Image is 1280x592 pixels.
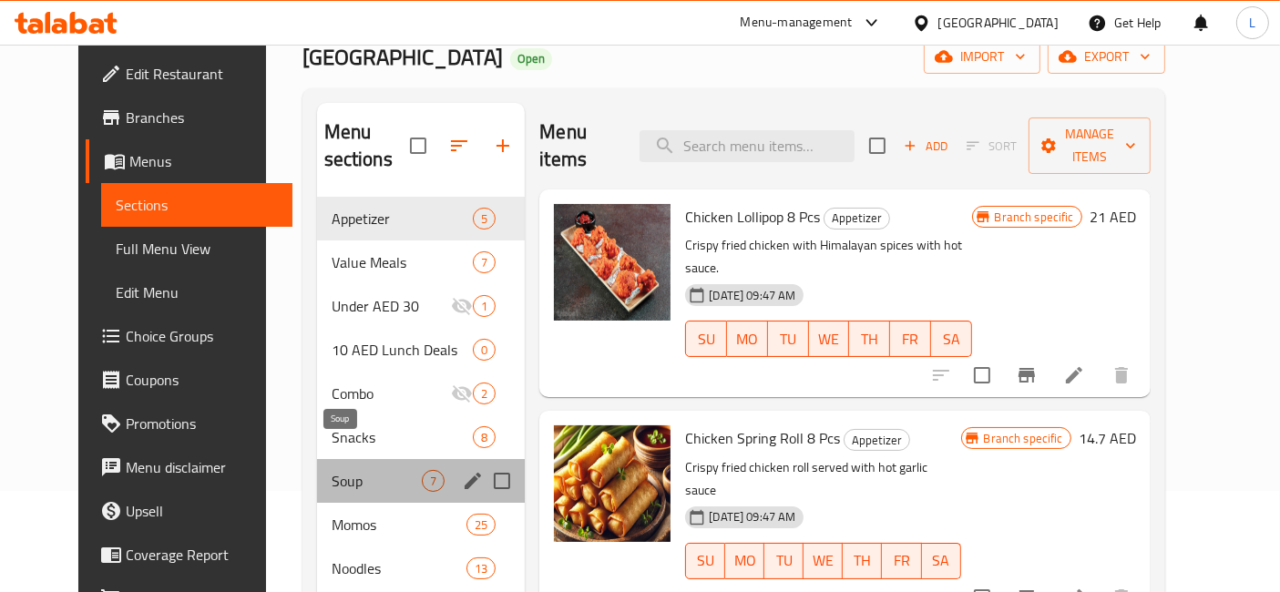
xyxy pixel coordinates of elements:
span: Branch specific [977,430,1070,447]
span: MO [734,326,761,352]
h6: 21 AED [1090,204,1136,230]
span: Menus [129,150,278,172]
div: items [473,339,496,361]
a: Branches [86,96,292,139]
button: import [924,40,1040,74]
span: SU [693,326,720,352]
p: Crispy fried chicken with Himalayan spices with hot sauce. [685,234,971,280]
span: Noodles [332,557,466,579]
button: WE [809,321,850,357]
div: Snacks8 [317,415,526,459]
div: Appetizer [844,429,910,451]
a: Coupons [86,358,292,402]
a: Edit menu item [1063,364,1085,386]
span: Chicken Lollipop 8 Pcs [685,203,820,230]
div: 10 AED Lunch Deals0 [317,328,526,372]
a: Sections [101,183,292,227]
span: WE [816,326,843,352]
div: Combo2 [317,372,526,415]
span: FR [889,547,914,574]
button: Add section [481,124,525,168]
span: Branches [126,107,278,128]
div: Appetizer [824,208,890,230]
h2: Menu sections [324,118,411,173]
span: export [1062,46,1151,68]
a: Menus [86,139,292,183]
span: Soup [332,470,423,492]
span: WE [811,547,835,574]
p: Crispy fried chicken roll served with hot garlic sauce [685,456,960,502]
button: FR [882,543,921,579]
span: Branch specific [988,209,1081,226]
span: Menu disclaimer [126,456,278,478]
span: 5 [474,210,495,228]
span: Open [510,51,552,66]
span: 1 [474,298,495,315]
a: Upsell [86,489,292,533]
span: 7 [474,254,495,271]
span: TU [772,547,796,574]
span: Promotions [126,413,278,434]
span: [DATE] 09:47 AM [701,508,803,526]
span: 25 [467,516,495,534]
span: Select section [858,127,896,165]
div: Momos25 [317,503,526,546]
span: Value Meals [332,251,474,273]
span: Under AED 30 [332,295,452,317]
h6: 14.7 AED [1079,425,1136,451]
a: Coverage Report [86,533,292,577]
div: Soup7edit [317,459,526,503]
span: 7 [423,473,444,490]
button: TH [849,321,890,357]
div: Appetizer5 [317,197,526,240]
button: Branch-specific-item [1005,353,1049,397]
span: 8 [474,429,495,446]
span: 10 AED Lunch Deals [332,339,474,361]
span: Combo [332,383,452,404]
div: items [466,514,496,536]
a: Choice Groups [86,314,292,358]
span: MO [732,547,757,574]
div: items [473,383,496,404]
span: Sort sections [437,124,481,168]
button: SA [931,321,972,357]
button: SU [685,321,727,357]
svg: Inactive section [451,383,473,404]
button: SU [685,543,725,579]
span: Manage items [1043,123,1136,168]
span: 13 [467,560,495,577]
span: Add item [896,132,955,160]
span: 0 [474,342,495,359]
span: Upsell [126,500,278,522]
div: Appetizer [332,208,474,230]
div: Open [510,48,552,70]
a: Full Menu View [101,227,292,270]
span: TH [850,547,875,574]
div: items [473,295,496,317]
div: items [473,426,496,448]
span: TU [775,326,802,352]
a: Edit Restaurant [86,52,292,96]
button: MO [725,543,764,579]
input: search [640,130,855,162]
span: SA [929,547,954,574]
button: TU [764,543,804,579]
span: Coverage Report [126,544,278,566]
span: 2 [474,385,495,403]
button: FR [890,321,931,357]
span: Edit Restaurant [126,63,278,85]
span: SA [938,326,965,352]
button: SA [922,543,961,579]
div: items [473,208,496,230]
button: TH [843,543,882,579]
span: Choice Groups [126,325,278,347]
span: Snacks [332,426,474,448]
span: [GEOGRAPHIC_DATA] [302,36,503,77]
div: [GEOGRAPHIC_DATA] [938,13,1059,33]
